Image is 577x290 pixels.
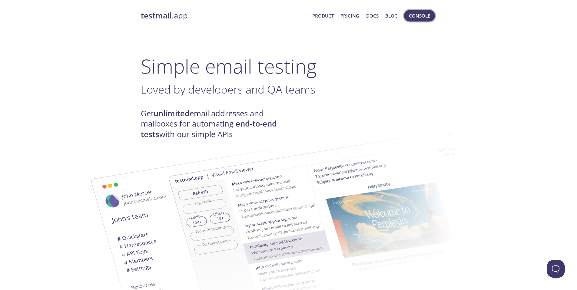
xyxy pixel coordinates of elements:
span: Console [409,12,430,20]
h1: Simple email testing [141,54,436,78]
a: Docs [366,12,379,20]
strong: end-to-end tests [141,118,277,139]
a: testmail.app [141,11,308,21]
a: Blog [385,12,398,20]
a: Pricing [340,12,359,20]
h4: Get email addresses and mailboxes for automating with our simple APIs [141,108,289,140]
a: Product [312,12,334,20]
strong: testmail [141,10,172,21]
strong: unlimited [154,108,190,119]
iframe: Help Scout Beacon - Open [547,260,565,278]
button: Console [404,10,435,21]
span: Loved by developers and QA teams [141,82,315,97]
